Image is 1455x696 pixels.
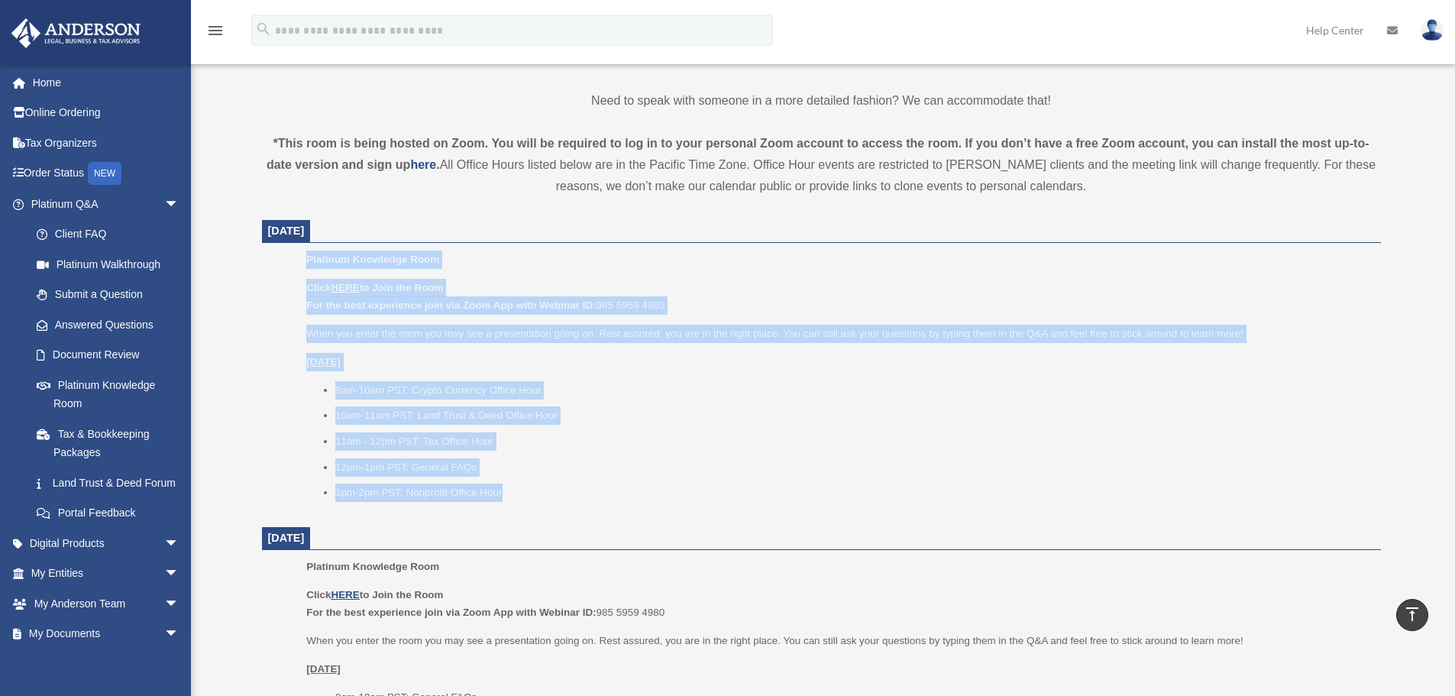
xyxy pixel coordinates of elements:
a: Client FAQ [21,219,202,250]
a: My Entitiesarrow_drop_down [11,558,202,589]
a: Tax & Bookkeeping Packages [21,419,202,468]
b: Click to Join the Room [306,589,443,601]
a: Answered Questions [21,309,202,340]
img: User Pic [1421,19,1444,41]
a: Order StatusNEW [11,158,202,189]
li: 1pm-2pm PST: Nonprofit Office Hour [335,484,1370,502]
a: Land Trust & Deed Forum [21,468,202,498]
a: Portal Feedback [21,498,202,529]
i: menu [206,21,225,40]
img: Anderson Advisors Platinum Portal [7,18,145,48]
div: All Office Hours listed below are in the Pacific Time Zone. Office Hour events are restricted to ... [262,133,1381,197]
a: Platinum Q&Aarrow_drop_down [11,189,202,219]
a: Digital Productsarrow_drop_down [11,528,202,558]
span: Platinum Knowledge Room [306,254,439,265]
a: Platinum Walkthrough [21,249,202,280]
a: HERE [331,282,359,293]
li: 11am - 12pm PST: Tax Office Hour [335,432,1370,451]
a: vertical_align_top [1396,599,1428,631]
u: [DATE] [306,356,341,367]
p: When you enter the room you may see a presentation going on. Rest assured, you are in the right p... [306,632,1369,650]
a: menu [206,27,225,40]
u: [DATE] [306,663,341,675]
a: Tax Organizers [11,128,202,158]
a: Document Review [21,340,202,371]
span: Platinum Knowledge Room [306,561,439,572]
b: For the best experience join via Zoom App with Webinar ID: [306,299,596,311]
span: [DATE] [268,225,305,237]
b: Click to Join the Room [306,282,443,293]
span: arrow_drop_down [164,619,195,650]
p: 985 5959 4980 [306,279,1369,315]
a: Home [11,67,202,98]
i: search [255,21,272,37]
p: Need to speak with someone in a more detailed fashion? We can accommodate that! [262,90,1381,112]
b: For the best experience join via Zoom App with Webinar ID: [306,607,596,618]
li: 12pm-1pm PST: General FAQs [335,458,1370,477]
span: [DATE] [268,532,305,544]
span: arrow_drop_down [164,558,195,590]
i: vertical_align_top [1403,605,1421,623]
span: arrow_drop_down [164,588,195,620]
a: here [410,158,436,171]
span: arrow_drop_down [164,528,195,559]
span: arrow_drop_down [164,189,195,220]
a: Submit a Question [21,280,202,310]
p: 985 5959 4980 [306,586,1369,622]
a: My Anderson Teamarrow_drop_down [11,588,202,619]
li: 9am-10am PST: Crypto Currency Office Hour [335,381,1370,400]
div: NEW [88,162,121,185]
a: Platinum Knowledge Room [21,370,195,419]
a: HERE [331,589,359,601]
a: Online Ordering [11,98,202,128]
strong: *This room is being hosted on Zoom. You will be required to log in to your personal Zoom account ... [267,137,1369,171]
li: 10am-11am PST: Land Trust & Deed Office Hour [335,406,1370,425]
a: My Documentsarrow_drop_down [11,619,202,649]
p: When you enter the room you may see a presentation going on. Rest assured, you are in the right p... [306,325,1369,343]
strong: . [436,158,439,171]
